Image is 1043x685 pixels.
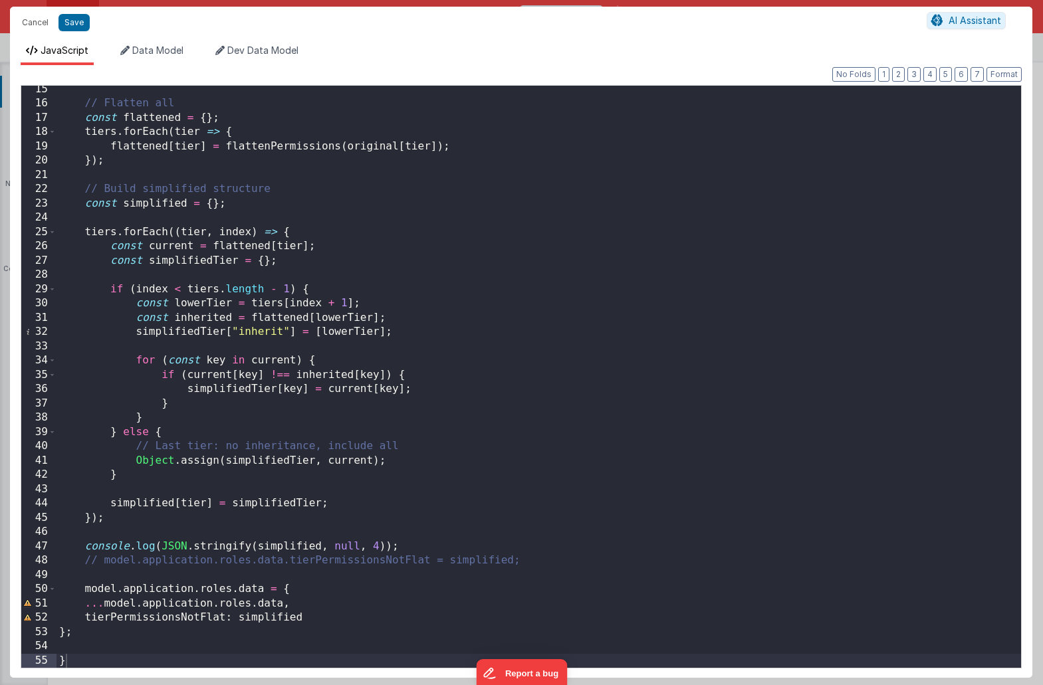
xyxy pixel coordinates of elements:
div: 31 [21,311,57,326]
div: 55 [21,654,57,668]
div: 32 [21,325,57,340]
div: 40 [21,439,57,454]
div: 29 [21,282,57,297]
div: 53 [21,625,57,640]
div: 26 [21,239,57,254]
button: 7 [971,67,984,82]
button: Cancel [15,13,55,32]
span: JavaScript [41,45,88,56]
div: 48 [21,553,57,568]
div: 16 [21,96,57,111]
button: Save [58,14,90,31]
div: 24 [21,211,57,225]
span: Dev Data Model [227,45,298,56]
div: 27 [21,254,57,268]
div: 47 [21,539,57,554]
div: 15 [21,82,57,97]
div: 39 [21,425,57,440]
button: 2 [892,67,905,82]
button: 1 [878,67,889,82]
div: 36 [21,382,57,397]
button: AI Assistant [927,12,1006,29]
div: 46 [21,525,57,539]
div: 20 [21,153,57,168]
button: 4 [923,67,937,82]
div: 37 [21,397,57,411]
div: 52 [21,611,57,625]
div: 41 [21,454,57,468]
div: 33 [21,340,57,354]
button: No Folds [832,67,875,82]
div: 38 [21,411,57,425]
div: 43 [21,482,57,497]
button: Format [986,67,1022,82]
div: 28 [21,268,57,282]
span: AI Assistant [949,15,1001,26]
div: 54 [21,639,57,654]
div: 49 [21,568,57,583]
div: 30 [21,296,57,311]
div: 35 [21,368,57,383]
button: 5 [939,67,952,82]
span: Data Model [132,45,183,56]
div: 44 [21,496,57,511]
div: 18 [21,125,57,140]
div: 23 [21,197,57,211]
div: 42 [21,468,57,482]
div: 25 [21,225,57,240]
div: 19 [21,140,57,154]
button: 6 [955,67,968,82]
div: 51 [21,597,57,611]
div: 34 [21,353,57,368]
div: 22 [21,182,57,197]
div: 50 [21,582,57,597]
div: 21 [21,168,57,183]
button: 3 [907,67,921,82]
div: 17 [21,111,57,126]
div: 45 [21,511,57,526]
